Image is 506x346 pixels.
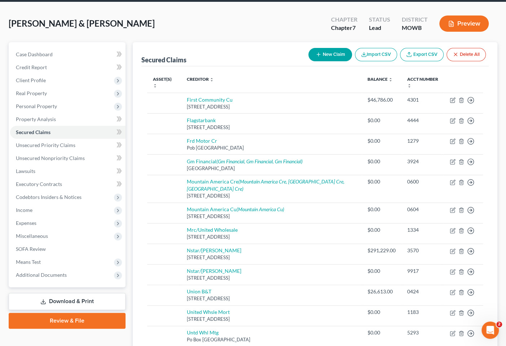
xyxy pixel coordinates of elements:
a: Gm Financial(Gm Financial, Gm Financial, Gm Financial) [187,158,303,164]
span: Expenses [16,220,36,226]
div: $0.00 [368,267,396,275]
a: Export CSV [400,48,444,61]
span: Credit Report [16,64,47,70]
div: 4444 [407,117,438,124]
i: (Mountain America Cre, [GEOGRAPHIC_DATA] Cre, [GEOGRAPHIC_DATA] Cre) [187,178,344,192]
a: First Community Cu [187,97,233,103]
div: $0.00 [368,226,396,234]
div: $46,786.00 [368,96,396,103]
div: 1183 [407,309,438,316]
a: Creditor unfold_more [187,76,214,82]
button: Delete All [446,48,486,61]
a: Nstar/[PERSON_NAME] [187,268,241,274]
div: 5293 [407,329,438,336]
i: unfold_more [388,77,393,82]
span: Executory Contracts [16,181,62,187]
button: Preview [439,15,489,32]
span: Unsecured Nonpriority Claims [16,155,85,161]
span: Lawsuits [16,168,35,174]
div: Chapter [331,15,357,24]
div: $26,613.00 [368,288,396,295]
a: Balance unfold_more [368,76,393,82]
span: Personal Property [16,103,57,109]
div: [STREET_ADDRESS] [187,234,356,240]
div: 3570 [407,247,438,254]
a: Property Analysis [10,113,126,126]
div: [STREET_ADDRESS] [187,192,356,199]
a: Unsecured Priority Claims [10,139,126,152]
span: Client Profile [16,77,46,83]
div: 4301 [407,96,438,103]
span: Income [16,207,32,213]
a: Untd Whl Mtg [187,329,219,336]
a: Flagstarbank [187,117,216,123]
div: Chapter [331,24,357,32]
a: United Whsle Mort [187,309,230,315]
div: [GEOGRAPHIC_DATA] [187,165,356,172]
span: Unsecured Priority Claims [16,142,75,148]
div: Po Box [GEOGRAPHIC_DATA] [187,336,356,343]
div: [STREET_ADDRESS] [187,213,356,220]
button: New Claim [308,48,352,61]
div: 0600 [407,178,438,185]
div: [STREET_ADDRESS] [187,124,356,131]
a: Mrc/United Wholesale [187,227,238,233]
div: 1279 [407,137,438,145]
iframe: Intercom live chat [481,321,499,339]
span: Real Property [16,90,47,96]
a: Case Dashboard [10,48,126,61]
div: Pob [GEOGRAPHIC_DATA] [187,145,356,151]
span: 7 [352,24,356,31]
div: 0424 [407,288,438,295]
div: 3924 [407,158,438,165]
a: Credit Report [10,61,126,74]
div: Status [369,15,390,24]
i: unfold_more [210,77,214,82]
div: $0.00 [368,117,396,124]
div: Lead [369,24,390,32]
div: District [402,15,428,24]
div: [STREET_ADDRESS] [187,275,356,281]
span: Property Analysis [16,116,56,122]
a: SOFA Review [10,243,126,256]
span: Means Test [16,259,41,265]
a: Executory Contracts [10,178,126,191]
i: unfold_more [153,84,157,88]
span: Miscellaneous [16,233,48,239]
i: (Mountain America Cu) [237,206,284,212]
div: $291,229.00 [368,247,396,254]
div: 1334 [407,226,438,234]
i: (Gm Financial, Gm Financial, Gm Financial) [216,158,303,164]
a: Union B&T [187,288,211,294]
span: Additional Documents [16,272,67,278]
div: [STREET_ADDRESS] [187,295,356,302]
div: $0.00 [368,206,396,213]
div: Secured Claims [141,56,186,64]
div: $0.00 [368,178,396,185]
span: Secured Claims [16,129,50,135]
button: Import CSV [355,48,397,61]
div: [STREET_ADDRESS] [187,254,356,261]
span: Codebtors Insiders & Notices [16,194,82,200]
a: Download & Print [9,293,126,310]
div: MOWB [402,24,428,32]
a: Secured Claims [10,126,126,139]
div: $0.00 [368,329,396,336]
a: Frd Motor Cr [187,138,217,144]
span: SOFA Review [16,246,46,252]
a: Mountain America Cre(Mountain America Cre, [GEOGRAPHIC_DATA] Cre, [GEOGRAPHIC_DATA] Cre) [187,178,344,192]
a: Review & File [9,313,126,329]
div: 9917 [407,267,438,275]
a: Lawsuits [10,165,126,178]
div: $0.00 [368,137,396,145]
div: [STREET_ADDRESS] [187,316,356,323]
a: Unsecured Nonpriority Claims [10,152,126,165]
div: $0.00 [368,158,396,165]
span: Case Dashboard [16,51,53,57]
i: unfold_more [407,84,412,88]
div: [STREET_ADDRESS] [187,103,356,110]
div: $0.00 [368,309,396,316]
a: Acct Number unfold_more [407,76,438,88]
a: Nstar/[PERSON_NAME] [187,247,241,253]
span: 2 [496,321,502,327]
